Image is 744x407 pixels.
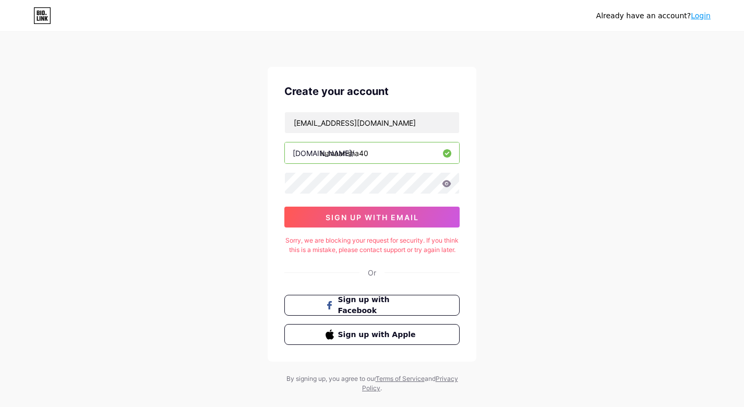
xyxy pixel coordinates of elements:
span: Sign up with Facebook [338,294,419,316]
button: Sign up with Facebook [284,295,460,316]
a: Login [691,11,711,20]
input: Email [285,112,459,133]
a: Terms of Service [376,375,425,382]
div: [DOMAIN_NAME]/ [293,148,354,159]
button: sign up with email [284,207,460,228]
div: Already have an account? [596,10,711,21]
button: Sign up with Apple [284,324,460,345]
span: Sign up with Apple [338,329,419,340]
div: Create your account [284,83,460,99]
span: sign up with email [326,213,419,222]
div: Or [368,267,376,278]
input: username [285,142,459,163]
div: By signing up, you agree to our and . [283,374,461,393]
div: Sorry, we are blocking your request for security. If you think this is a mistake, please contact ... [284,236,460,255]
